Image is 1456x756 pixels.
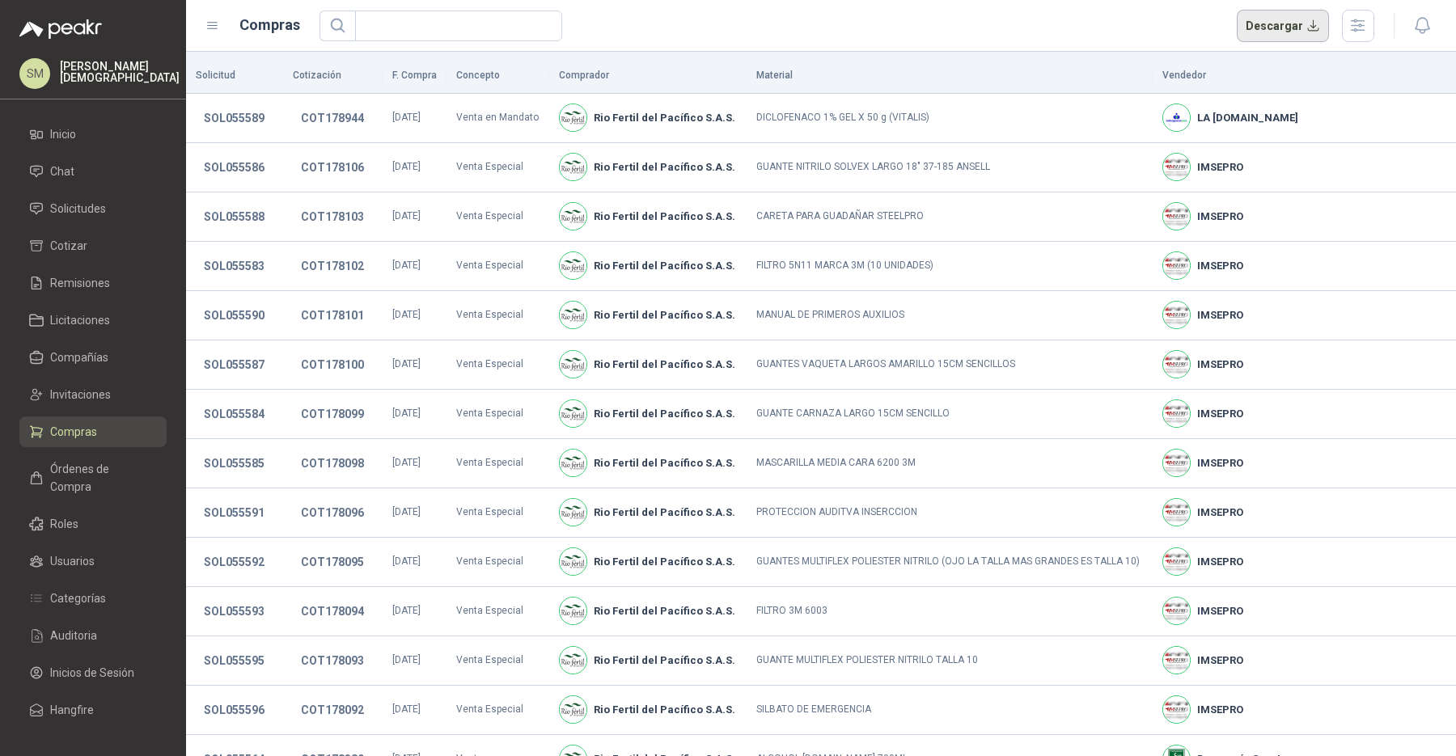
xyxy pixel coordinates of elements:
[60,61,180,83] p: [PERSON_NAME] [DEMOGRAPHIC_DATA]
[392,112,421,123] span: [DATE]
[560,203,586,230] img: Company Logo
[1197,455,1243,471] b: IMSEPRO
[594,209,735,225] b: Rio Fertil del Pacífico S.A.S.
[594,603,735,619] b: Rio Fertil del Pacífico S.A.S.
[594,554,735,570] b: Rio Fertil del Pacífico S.A.S.
[560,252,586,279] img: Company Logo
[293,597,372,626] button: COT178094
[19,509,167,539] a: Roles
[594,307,735,323] b: Rio Fertil del Pacífico S.A.S.
[747,390,1153,439] td: GUANTE CARNAZA LARGO 15CM SENCILLO
[19,416,167,447] a: Compras
[50,274,110,292] span: Remisiones
[50,701,94,719] span: Hangfire
[549,58,747,94] th: Comprador
[293,498,372,527] button: COT178096
[196,399,273,429] button: SOL055584
[1153,58,1456,94] th: Vendedor
[747,439,1153,488] td: MASCARILLA MEDIA CARA 6200 3M
[1197,406,1243,422] b: IMSEPRO
[1163,252,1190,279] img: Company Logo
[50,515,78,533] span: Roles
[747,242,1153,291] td: FILTRO 5N11 MARCA 3M (10 UNIDADES)
[447,686,549,735] td: Venta Especial
[50,460,151,496] span: Órdenes de Compra
[196,103,273,133] button: SOL055589
[383,58,447,94] th: F. Compra
[392,161,421,172] span: [DATE]
[196,202,273,231] button: SOL055588
[196,350,273,379] button: SOL055587
[447,58,549,94] th: Concepto
[293,103,372,133] button: COT178944
[19,268,167,298] a: Remisiones
[560,400,586,427] img: Company Logo
[19,193,167,224] a: Solicitudes
[293,449,372,478] button: COT178098
[19,19,102,39] img: Logo peakr
[50,552,95,570] span: Usuarios
[747,587,1153,636] td: FILTRO 3M 6003
[447,636,549,686] td: Venta Especial
[1197,110,1298,126] b: LA [DOMAIN_NAME]
[1197,554,1243,570] b: IMSEPRO
[447,340,549,390] td: Venta Especial
[447,242,549,291] td: Venta Especial
[594,159,735,175] b: Rio Fertil del Pacífico S.A.S.
[293,646,372,675] button: COT178093
[594,505,735,521] b: Rio Fertil del Pacífico S.A.S.
[1197,258,1243,274] b: IMSEPRO
[50,589,106,607] span: Categorías
[447,143,549,192] td: Venta Especial
[19,58,50,89] div: SM
[747,340,1153,390] td: GUANTES VAQUETA LARGOS AMARILLO 15CM SENCILLOS
[392,555,421,567] span: [DATE]
[293,202,372,231] button: COT178103
[19,156,167,187] a: Chat
[19,454,167,502] a: Órdenes de Compra
[19,657,167,688] a: Inicios de Sesión
[50,664,134,682] span: Inicios de Sesión
[392,703,421,715] span: [DATE]
[594,406,735,422] b: Rio Fertil del Pacífico S.A.S.
[1163,400,1190,427] img: Company Logo
[293,153,372,182] button: COT178106
[1163,104,1190,131] img: Company Logo
[19,230,167,261] a: Cotizar
[1197,357,1243,373] b: IMSEPRO
[1197,505,1243,521] b: IMSEPRO
[1163,598,1190,624] img: Company Logo
[560,548,586,575] img: Company Logo
[196,547,273,577] button: SOL055592
[392,210,421,222] span: [DATE]
[594,455,735,471] b: Rio Fertil del Pacífico S.A.S.
[447,488,549,538] td: Venta Especial
[1237,10,1330,42] button: Descargar
[196,695,273,724] button: SOL055596
[293,399,372,429] button: COT178099
[50,348,108,366] span: Compañías
[19,119,167,150] a: Inicio
[19,620,167,651] a: Auditoria
[392,408,421,419] span: [DATE]
[19,379,167,410] a: Invitaciones
[747,291,1153,340] td: MANUAL DE PRIMEROS AUXILIOS
[1197,159,1243,175] b: IMSEPRO
[594,653,735,669] b: Rio Fertil del Pacífico S.A.S.
[293,251,372,281] button: COT178102
[19,546,167,577] a: Usuarios
[19,305,167,336] a: Licitaciones
[1197,702,1243,718] b: IMSEPRO
[560,154,586,180] img: Company Logo
[19,583,167,614] a: Categorías
[196,251,273,281] button: SOL055583
[1163,351,1190,378] img: Company Logo
[50,386,111,403] span: Invitaciones
[447,94,549,143] td: Venta en Mandato
[1197,307,1243,323] b: IMSEPRO
[747,143,1153,192] td: GUANTE NITRILO SOLVEX LARGO 18" 37-185 ANSELL
[594,702,735,718] b: Rio Fertil del Pacífico S.A.S.
[560,351,586,378] img: Company Logo
[560,499,586,526] img: Company Logo
[392,457,421,468] span: [DATE]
